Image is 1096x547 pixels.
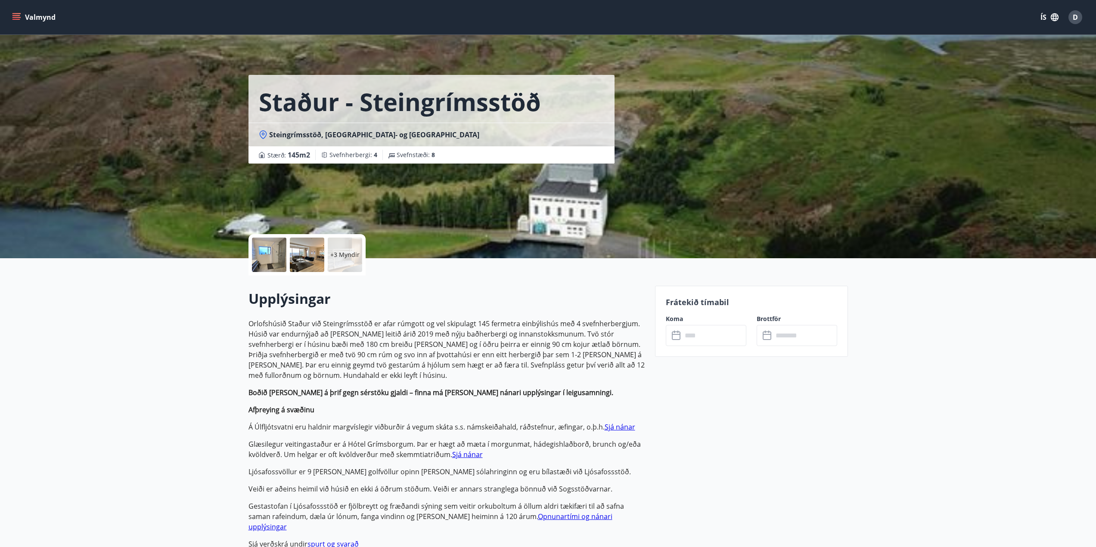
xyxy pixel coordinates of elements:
span: Svefnherbergi : [329,151,377,159]
p: Orlofshúsið Staður við Steingrímsstöð er afar rúmgott og vel skipulagt 145 fermetra einbýlishús m... [248,318,645,380]
button: menu [10,9,59,25]
button: D [1065,7,1086,28]
button: ÍS [1036,9,1063,25]
span: 145 m2 [288,150,310,160]
p: Veiði er aðeins heimil við húsið en ekki á öðrum stöðum. Veiði er annars stranglega bönnuð við So... [248,484,645,494]
p: +3 Myndir [330,250,360,259]
strong: Boðið [PERSON_NAME] á þrif gegn sérstöku gjaldi – finna má [PERSON_NAME] nánari upplýsingar í lei... [248,388,613,397]
p: Glæsilegur veitingastaður er á Hótel Grímsborgum. Þar er hægt að mæta í morgunmat, hádegishlaðbor... [248,439,645,460]
p: Á Úlfljótsvatni eru haldnir margvíslegir viðburðir á vegum skáta s.s. námskeiðahald, ráðstefnur, ... [248,422,645,432]
span: Stærð : [267,150,310,160]
h1: Staður - Steingrímsstöð [259,85,541,118]
label: Brottför [757,315,837,323]
span: 4 [374,151,377,159]
span: 8 [432,151,435,159]
p: Frátekið tímabil [666,297,837,308]
a: Sjá nánar [452,450,483,459]
span: Svefnstæði : [397,151,435,159]
label: Koma [666,315,746,323]
a: Sjá nánar [605,422,635,432]
strong: Afþreying á svæðinu [248,405,314,414]
h2: Upplýsingar [248,289,645,308]
span: Steingrímsstöð, [GEOGRAPHIC_DATA]- og [GEOGRAPHIC_DATA] [269,130,479,139]
p: Ljósafossvöllur er 9 [PERSON_NAME] golfvöllur opinn [PERSON_NAME] sólahringinn og eru bílastæði v... [248,467,645,477]
p: Gestastofan í Ljósafossstöð er fjölbreytt og fræðandi sýning sem veitir orkuboltum á öllum aldri ... [248,501,645,532]
span: D [1073,12,1078,22]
